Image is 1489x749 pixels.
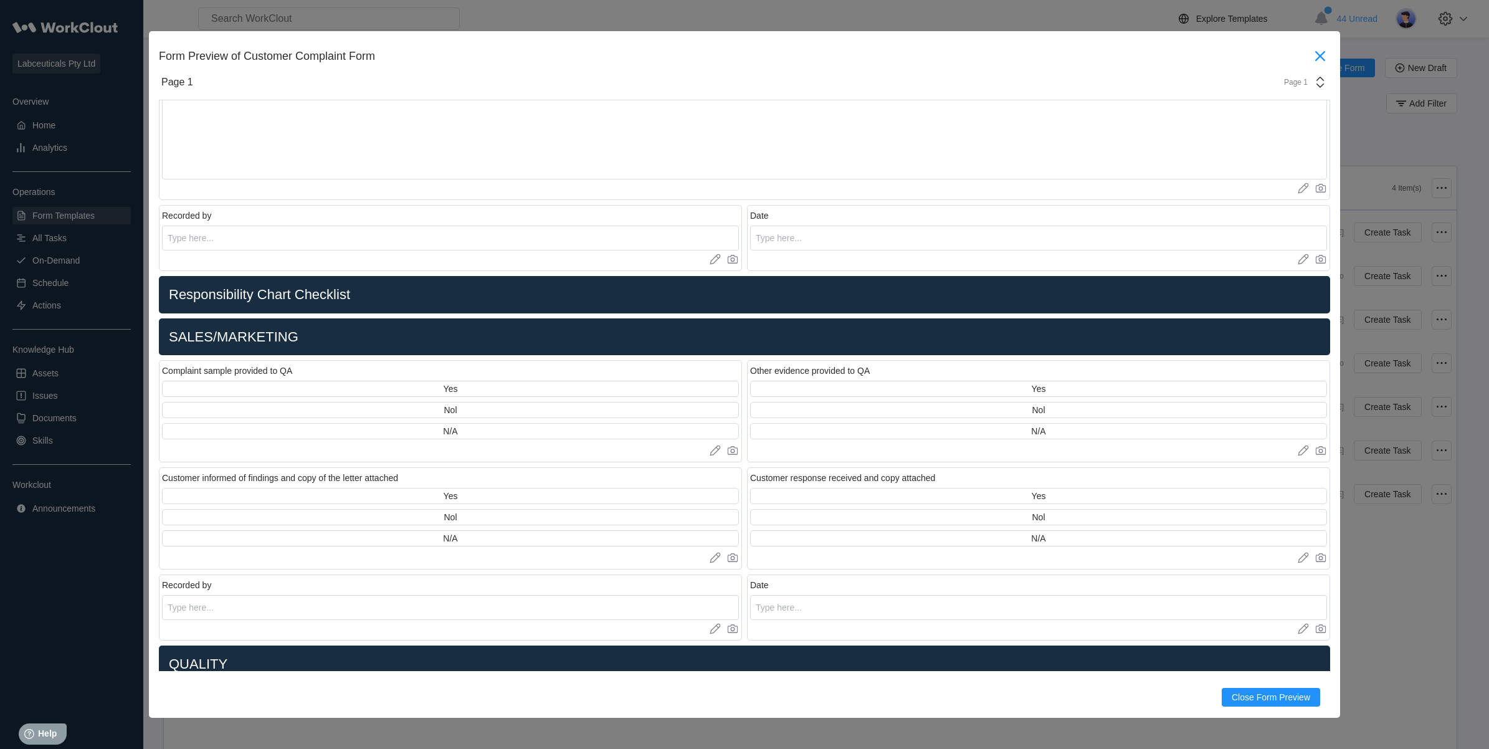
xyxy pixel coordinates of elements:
div: Nol [444,512,457,522]
div: Nol [1032,405,1045,415]
div: N/A [1031,426,1045,436]
div: Customer informed of findings and copy of the letter attached [162,473,398,483]
h2: Responsibility Chart Checklist [164,286,1325,303]
div: Other evidence provided to QA [750,366,870,376]
input: Type here... [750,595,1327,620]
input: Type here... [162,226,739,250]
span: Close Form Preview [1232,693,1310,702]
div: Yes [1032,384,1046,394]
div: Form Preview of Customer Complaint Form [159,50,1310,63]
input: Type here... [162,595,739,620]
div: N/A [443,533,457,543]
button: Close Form Preview [1222,688,1320,707]
h2: QUALITY [164,656,1325,673]
div: Recorded by [162,211,211,221]
div: N/A [1031,533,1045,543]
div: Customer response received and copy attached [750,473,935,483]
div: Nol [444,405,457,415]
div: Date [750,211,769,221]
div: Yes [444,491,458,501]
div: Page 1 [1277,78,1308,87]
div: N/A [443,426,457,436]
div: Date [750,580,769,590]
input: Type here... [750,226,1327,250]
div: Recorded by [162,580,211,590]
div: Yes [444,384,458,394]
h2: SALES/MARKETING [164,328,1325,346]
div: Nol [1032,512,1045,522]
div: Yes [1032,491,1046,501]
div: Complaint sample provided to QA [162,366,292,376]
div: Page 1 [161,77,193,88]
